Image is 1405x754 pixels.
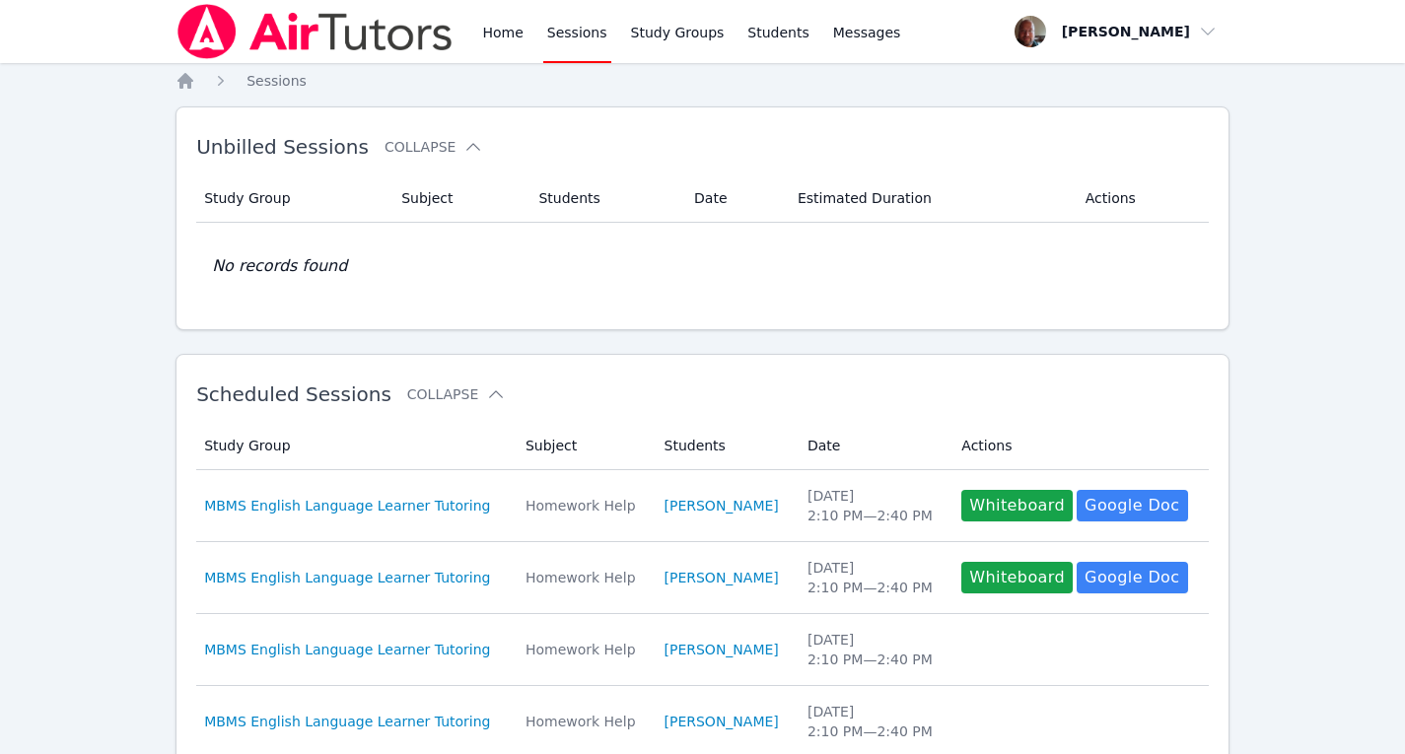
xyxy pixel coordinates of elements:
[204,640,490,659] a: MBMS English Language Learner Tutoring
[196,174,389,223] th: Study Group
[796,422,949,470] th: Date
[808,486,938,525] div: [DATE] 2:10 PM — 2:40 PM
[665,712,779,731] a: [PERSON_NAME]
[246,71,307,91] a: Sessions
[665,640,779,659] a: [PERSON_NAME]
[527,174,682,223] th: Students
[196,542,1209,614] tr: MBMS English Language Learner TutoringHomework Help[PERSON_NAME][DATE]2:10 PM—2:40 PMWhiteboardGo...
[1077,562,1187,593] a: Google Doc
[665,496,779,515] a: [PERSON_NAME]
[653,422,796,470] th: Students
[833,23,901,42] span: Messages
[385,137,483,157] button: Collapse
[204,496,490,515] a: MBMS English Language Learner Tutoring
[526,568,641,587] div: Homework Help
[204,712,490,731] a: MBMS English Language Learner Tutoring
[176,4,455,59] img: Air Tutors
[514,422,653,470] th: Subject
[196,135,369,159] span: Unbilled Sessions
[1077,490,1187,521] a: Google Doc
[196,470,1209,542] tr: MBMS English Language Learner TutoringHomework Help[PERSON_NAME][DATE]2:10 PM—2:40 PMWhiteboardGo...
[389,174,527,223] th: Subject
[1074,174,1209,223] th: Actions
[176,71,1229,91] nav: Breadcrumb
[196,422,514,470] th: Study Group
[808,702,938,741] div: [DATE] 2:10 PM — 2:40 PM
[961,490,1073,521] button: Whiteboard
[407,384,506,404] button: Collapse
[786,174,1074,223] th: Estimated Duration
[526,640,641,659] div: Homework Help
[682,174,786,223] th: Date
[808,558,938,597] div: [DATE] 2:10 PM — 2:40 PM
[808,630,938,669] div: [DATE] 2:10 PM — 2:40 PM
[196,223,1209,309] td: No records found
[204,568,490,587] a: MBMS English Language Learner Tutoring
[196,382,391,406] span: Scheduled Sessions
[665,568,779,587] a: [PERSON_NAME]
[949,422,1209,470] th: Actions
[246,73,307,89] span: Sessions
[526,712,641,731] div: Homework Help
[196,614,1209,686] tr: MBMS English Language Learner TutoringHomework Help[PERSON_NAME][DATE]2:10 PM—2:40 PM
[961,562,1073,593] button: Whiteboard
[526,496,641,515] div: Homework Help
